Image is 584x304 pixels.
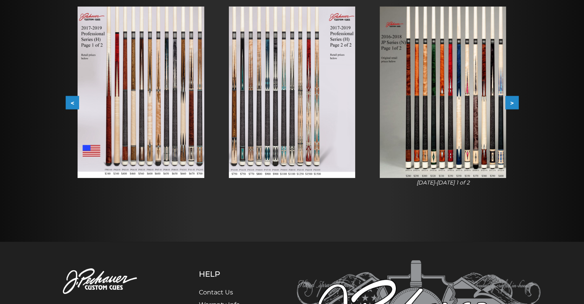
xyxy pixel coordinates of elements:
[43,260,161,303] img: Pechauer Custom Cues
[417,179,470,186] i: [DATE]-[DATE] 1 of 2
[505,96,519,110] button: >
[199,289,233,296] a: Contact Us
[199,269,258,279] h5: Help
[66,96,79,110] button: <
[66,96,519,110] div: Carousel Navigation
